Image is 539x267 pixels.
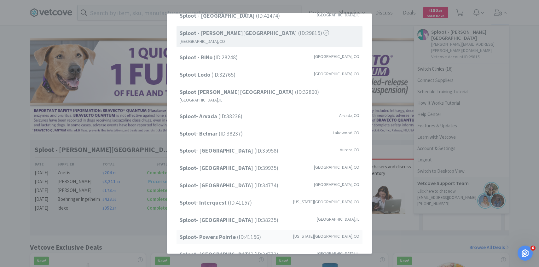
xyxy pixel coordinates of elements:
span: (ID: 29815 ) [180,29,329,38]
strong: Sploot- Powers Pointe [180,233,237,241]
strong: Sploot- Belmar [180,130,219,137]
span: [GEOGRAPHIC_DATA] , CO [180,38,225,45]
span: 6 [530,246,536,251]
span: (ID: 39935 ) [180,164,278,173]
span: (ID: 41157 ) [180,198,252,207]
span: (ID: 32800 ) [180,87,319,96]
strong: Sploot- Arvada [180,113,218,120]
strong: Sploot - RiNo [180,54,214,61]
strong: Sploot- [GEOGRAPHIC_DATA] [180,147,254,154]
iframe: Intercom live chat [518,246,533,261]
strong: Sploot- [GEOGRAPHIC_DATA] [180,216,254,223]
span: Aurora , CO [340,146,359,153]
span: [GEOGRAPHIC_DATA] , IL [317,11,359,18]
span: (ID: 32765 ) [180,70,235,79]
span: (ID: 34774 ) [180,181,278,190]
span: [GEOGRAPHIC_DATA] , CO [314,181,359,188]
span: [GEOGRAPHIC_DATA] , IL [317,250,359,257]
span: Arvada , CO [339,112,359,119]
strong: Sploot - [PERSON_NAME][GEOGRAPHIC_DATA] [180,29,298,37]
span: (ID: 41156 ) [180,233,261,242]
span: (ID: 38236 ) [180,112,242,121]
strong: Sploot- [GEOGRAPHIC_DATA] [180,164,254,171]
span: [US_STATE][GEOGRAPHIC_DATA] , CO [293,198,359,205]
span: [GEOGRAPHIC_DATA] , IL [317,215,359,222]
strong: Sploot- [GEOGRAPHIC_DATA] [180,182,254,189]
span: Lakewood , CO [333,129,359,136]
span: (ID: 42474 ) [180,11,280,20]
strong: Sploot - [GEOGRAPHIC_DATA] [180,12,256,19]
span: [GEOGRAPHIC_DATA] , CO [314,70,359,77]
strong: Sploot- Interquest [180,199,228,206]
span: (ID: 38237 ) [180,129,243,138]
span: (ID: 35958 ) [180,146,278,155]
strong: Sploot [PERSON_NAME][GEOGRAPHIC_DATA] [180,88,295,95]
span: (ID: 28248 ) [180,53,238,62]
span: (ID: 34773 ) [180,250,278,259]
span: [GEOGRAPHIC_DATA] , CO [314,164,359,171]
span: (ID: 38235 ) [180,215,278,224]
span: [US_STATE][GEOGRAPHIC_DATA] , CO [293,233,359,240]
strong: Sploot Lodo [180,71,212,78]
strong: Sploot- [GEOGRAPHIC_DATA] [180,251,254,258]
span: [GEOGRAPHIC_DATA] , CO [314,53,359,60]
span: [GEOGRAPHIC_DATA] , IL [180,96,222,103]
